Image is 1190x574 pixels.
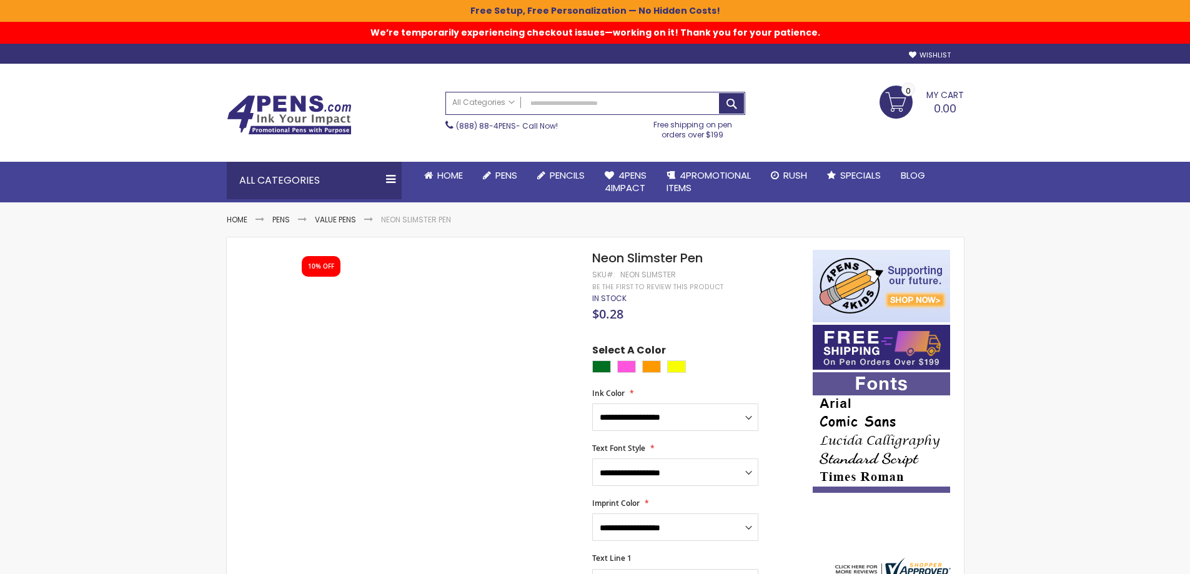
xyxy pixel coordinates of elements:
[272,214,290,225] a: Pens
[817,162,891,189] a: Specials
[592,388,625,398] span: Ink Color
[315,214,356,225] a: Value Pens
[906,85,911,97] span: 0
[456,121,516,131] a: (888) 88-4PENS
[595,162,657,202] a: 4Pens4impact
[592,553,632,563] span: Text Line 1
[813,372,950,493] img: font-personalization-examples
[446,92,521,113] a: All Categories
[437,169,463,182] span: Home
[642,360,661,373] div: Orange
[934,101,956,116] span: 0.00
[840,169,881,182] span: Specials
[813,250,950,322] img: 4pens 4 kids
[592,344,666,360] span: Select A Color
[901,169,925,182] span: Blog
[227,95,352,135] img: 4Pens Custom Pens and Promotional Products
[880,86,964,117] a: 0.00 0
[227,214,247,225] a: Home
[381,215,451,225] li: Neon Slimster Pen
[761,162,817,189] a: Rush
[414,162,473,189] a: Home
[227,162,402,199] div: All Categories
[592,305,623,322] span: $0.28
[592,443,645,453] span: Text Font Style
[891,162,935,189] a: Blog
[452,97,515,107] span: All Categories
[592,498,640,508] span: Imprint Color
[592,249,703,267] span: Neon Slimster Pen
[473,162,527,189] a: Pens
[592,293,627,304] span: In stock
[617,360,636,373] div: Pink
[813,325,950,370] img: Free shipping on orders over $199
[495,169,517,182] span: Pens
[592,294,627,304] div: Availability
[456,121,558,131] span: - Call Now!
[550,169,585,182] span: Pencils
[667,169,751,194] span: 4PROMOTIONAL ITEMS
[592,360,611,373] div: Green
[657,162,761,202] a: 4PROMOTIONALITEMS
[620,270,676,280] div: Neon Slimster
[592,269,615,280] strong: SKU
[308,262,334,271] div: 10% OFF
[370,20,820,39] span: We’re temporarily experiencing checkout issues—working on it! Thank you for your patience.
[605,169,647,194] span: 4Pens 4impact
[592,282,723,292] a: Be the first to review this product
[527,162,595,189] a: Pencils
[909,51,951,60] a: Wishlist
[667,360,686,373] div: Yellow
[783,169,807,182] span: Rush
[640,115,745,140] div: Free shipping on pen orders over $199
